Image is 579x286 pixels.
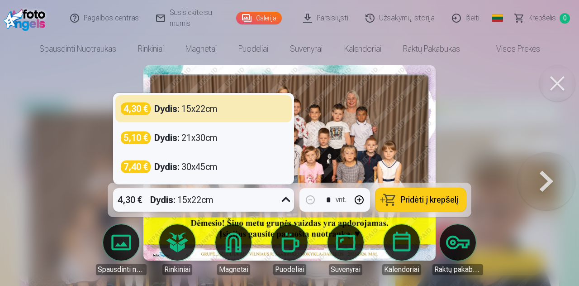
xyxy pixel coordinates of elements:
[28,36,127,62] a: Spausdinti nuotraukas
[432,224,483,275] a: Raktų pakabukas
[162,264,192,275] div: Rinkiniai
[264,224,315,275] a: Puodeliai
[560,13,570,24] span: 0
[401,196,459,204] span: Pridėti į krepšelį
[336,194,346,205] div: vnt.
[329,264,362,275] div: Suvenyrai
[333,36,392,62] a: Kalendoriai
[154,131,218,144] div: 21x30cm
[113,188,147,212] div: 4,30 €
[121,131,151,144] div: 5,10 €
[432,264,483,275] div: Raktų pakabukas
[154,160,218,173] div: 30x45cm
[96,224,147,275] a: Spausdinti nuotraukas
[96,264,147,275] div: Spausdinti nuotraukas
[228,36,279,62] a: Puodeliai
[152,224,203,275] a: Rinkiniai
[320,224,371,275] a: Suvenyrai
[382,264,421,275] div: Kalendoriai
[154,102,218,115] div: 15x22cm
[150,188,214,212] div: 15x22cm
[471,36,551,62] a: Visos prekės
[273,264,306,275] div: Puodeliai
[150,194,176,206] strong: Dydis :
[236,12,282,24] a: Galerija
[154,131,180,144] strong: Dydis :
[154,160,180,173] strong: Dydis :
[392,36,471,62] a: Raktų pakabukas
[175,36,228,62] a: Magnetai
[208,224,259,275] a: Magnetai
[154,102,180,115] strong: Dydis :
[375,188,466,212] button: Pridėti į krepšelį
[217,264,250,275] div: Magnetai
[127,36,175,62] a: Rinkiniai
[528,13,556,24] span: Krepšelis
[4,4,49,33] img: /fa2
[376,224,427,275] a: Kalendoriai
[121,160,151,173] div: 7,40 €
[121,102,151,115] div: 4,30 €
[279,36,333,62] a: Suvenyrai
